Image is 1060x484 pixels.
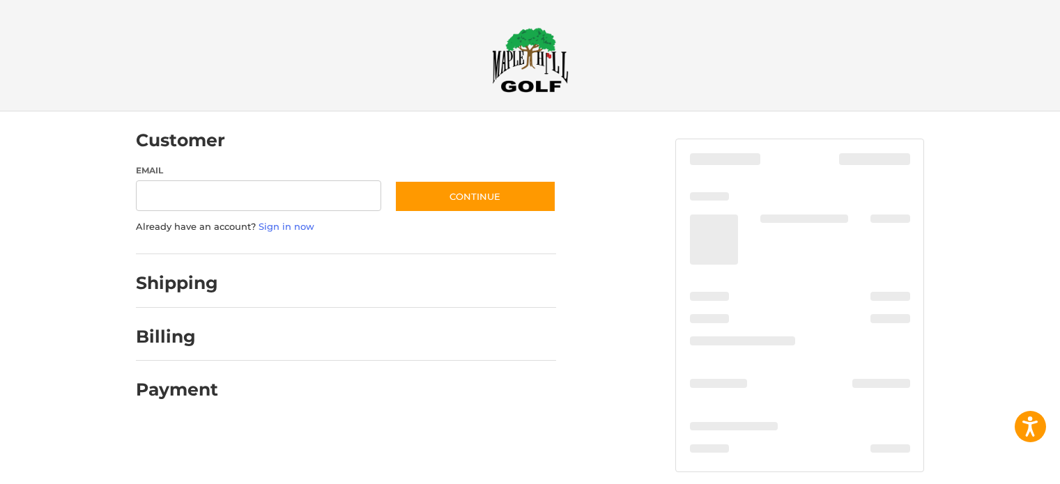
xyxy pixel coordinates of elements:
[136,272,218,294] h2: Shipping
[136,164,381,177] label: Email
[136,379,218,400] h2: Payment
[136,326,217,348] h2: Billing
[945,446,1060,484] iframe: Google 고객 리뷰
[136,220,556,234] p: Already have an account?
[259,221,314,232] a: Sign in now
[492,27,569,93] img: Maple Hill Golf
[136,130,225,151] h2: Customer
[394,180,556,212] button: Continue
